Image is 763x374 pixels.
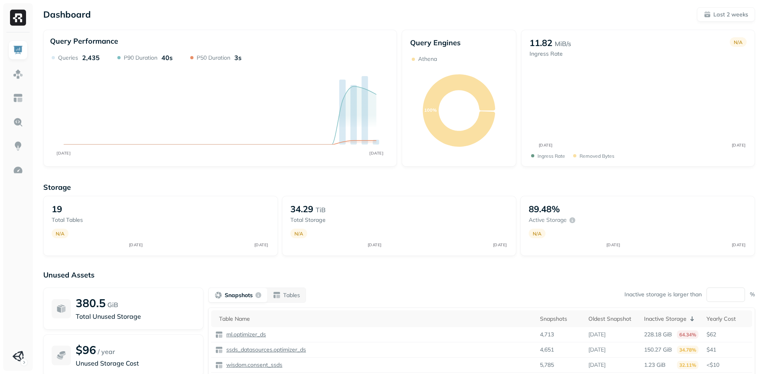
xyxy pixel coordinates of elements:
[731,242,745,247] tspan: [DATE]
[493,242,507,247] tspan: [DATE]
[588,315,636,323] div: Oldest Snapshot
[290,203,313,215] p: 34.29
[644,346,672,354] p: 150.27 GiB
[707,331,748,338] p: $62
[540,346,554,354] p: 4,651
[254,242,268,247] tspan: [DATE]
[290,216,366,224] p: Total storage
[43,183,755,192] p: Storage
[76,358,195,368] p: Unused Storage Cost
[13,141,23,151] img: Insights
[540,331,554,338] p: 4,713
[215,361,223,369] img: table
[58,54,78,62] p: Queries
[750,291,755,298] p: %
[52,216,128,224] p: Total tables
[529,203,560,215] p: 89.48%
[369,151,383,155] tspan: [DATE]
[43,270,755,279] p: Unused Assets
[424,107,437,113] text: 100%
[538,153,565,159] p: Ingress Rate
[161,54,173,62] p: 40s
[731,143,745,148] tspan: [DATE]
[225,361,282,369] p: wisdom.consent_ssds
[697,7,755,22] button: Last 2 weeks
[76,312,195,321] p: Total Unused Storage
[677,330,699,339] p: 64.34%
[677,346,699,354] p: 34.78%
[43,9,91,20] p: Dashboard
[50,36,118,46] p: Query Performance
[529,216,567,224] p: Active storage
[713,11,748,18] p: Last 2 weeks
[316,205,326,215] p: TiB
[624,291,702,298] p: Inactive storage is larger than
[644,315,686,323] p: Inactive Storage
[533,231,542,237] p: N/A
[677,361,699,369] p: 32.11%
[124,54,157,62] p: P90 Duration
[606,242,620,247] tspan: [DATE]
[13,117,23,127] img: Query Explorer
[197,54,230,62] p: P50 Duration
[13,69,23,79] img: Assets
[225,292,253,299] p: Snapshots
[538,143,552,148] tspan: [DATE]
[10,10,26,26] img: Ryft
[223,361,282,369] a: wisdom.consent_ssds
[219,315,532,323] div: Table Name
[234,54,242,62] p: 3s
[13,93,23,103] img: Asset Explorer
[12,351,24,362] img: Unity
[707,361,748,369] p: <$10
[540,361,554,369] p: 5,785
[82,54,100,62] p: 2,435
[555,39,571,48] p: MiB/s
[588,331,606,338] p: [DATE]
[107,300,118,310] p: GiB
[707,315,748,323] div: Yearly Cost
[225,331,266,338] p: ml.optimizer_ds
[294,231,303,237] p: N/A
[644,331,672,338] p: 228.18 GiB
[76,343,96,357] p: $96
[283,292,300,299] p: Tables
[129,242,143,247] tspan: [DATE]
[367,242,381,247] tspan: [DATE]
[215,331,223,339] img: table
[410,38,508,47] p: Query Engines
[56,231,64,237] p: N/A
[76,296,106,310] p: 380.5
[644,361,666,369] p: 1.23 GiB
[540,315,580,323] div: Snapshots
[98,347,115,356] p: / year
[52,203,62,215] p: 19
[734,39,743,45] p: N/A
[418,55,437,63] p: Athena
[580,153,614,159] p: Removed bytes
[588,361,606,369] p: [DATE]
[707,346,748,354] p: $41
[13,45,23,55] img: Dashboard
[225,346,306,354] p: ssds_datasources.optimizer_ds
[529,50,571,58] p: Ingress Rate
[529,37,552,48] p: 11.82
[588,346,606,354] p: [DATE]
[56,151,70,155] tspan: [DATE]
[13,165,23,175] img: Optimization
[223,346,306,354] a: ssds_datasources.optimizer_ds
[223,331,266,338] a: ml.optimizer_ds
[215,346,223,354] img: table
